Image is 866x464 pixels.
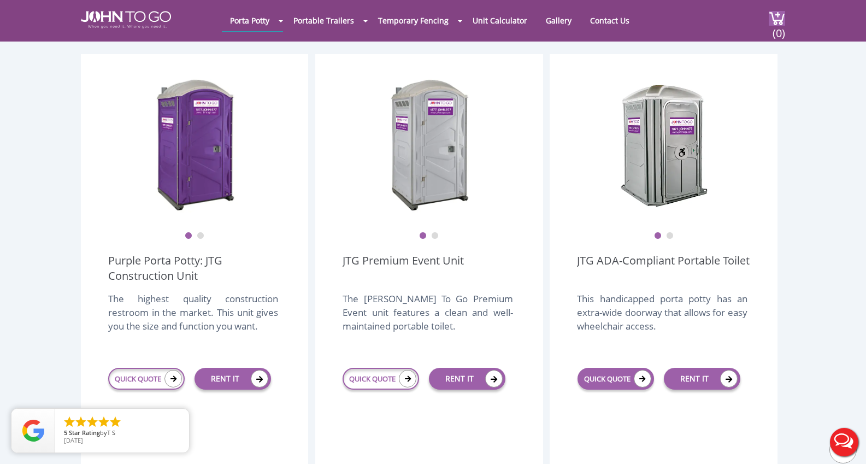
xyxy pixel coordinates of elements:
[109,415,122,428] li: 
[81,11,171,28] img: JOHN to go
[538,10,580,31] a: Gallery
[429,368,505,390] a: RENT IT
[63,415,76,428] li: 
[69,428,100,437] span: Star Rating
[666,232,674,240] button: 2 of 2
[464,10,535,31] a: Unit Calculator
[97,415,110,428] li: 
[185,232,192,240] button: 1 of 2
[74,415,87,428] li: 
[108,292,278,344] div: The highest quality construction restroom in the market. This unit gives you the size and functio...
[664,368,740,390] a: RENT IT
[64,436,83,444] span: [DATE]
[620,76,708,213] img: ADA Handicapped Accessible Unit
[108,253,281,284] a: Purple Porta Potty: JTG Construction Unit
[195,368,271,390] a: RENT IT
[343,253,464,284] a: JTG Premium Event Unit
[582,10,638,31] a: Contact Us
[431,232,439,240] button: 2 of 2
[343,368,419,390] a: QUICK QUOTE
[419,232,427,240] button: 1 of 2
[107,428,115,437] span: T S
[577,253,750,284] a: JTG ADA-Compliant Portable Toilet
[822,420,866,464] button: Live Chat
[370,10,457,31] a: Temporary Fencing
[22,420,44,442] img: Review Rating
[108,368,185,390] a: QUICK QUOTE
[86,415,99,428] li: 
[654,232,662,240] button: 1 of 2
[577,292,747,344] div: This handicapped porta potty has an extra-wide doorway that allows for easy wheelchair access.
[772,17,785,40] span: (0)
[222,10,278,31] a: Porta Potty
[285,10,362,31] a: Portable Trailers
[343,292,512,344] div: The [PERSON_NAME] To Go Premium Event unit features a clean and well-maintained portable toilet.
[64,430,180,437] span: by
[197,232,204,240] button: 2 of 2
[769,11,785,26] img: cart a
[578,368,654,390] a: QUICK QUOTE
[64,428,67,437] span: 5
